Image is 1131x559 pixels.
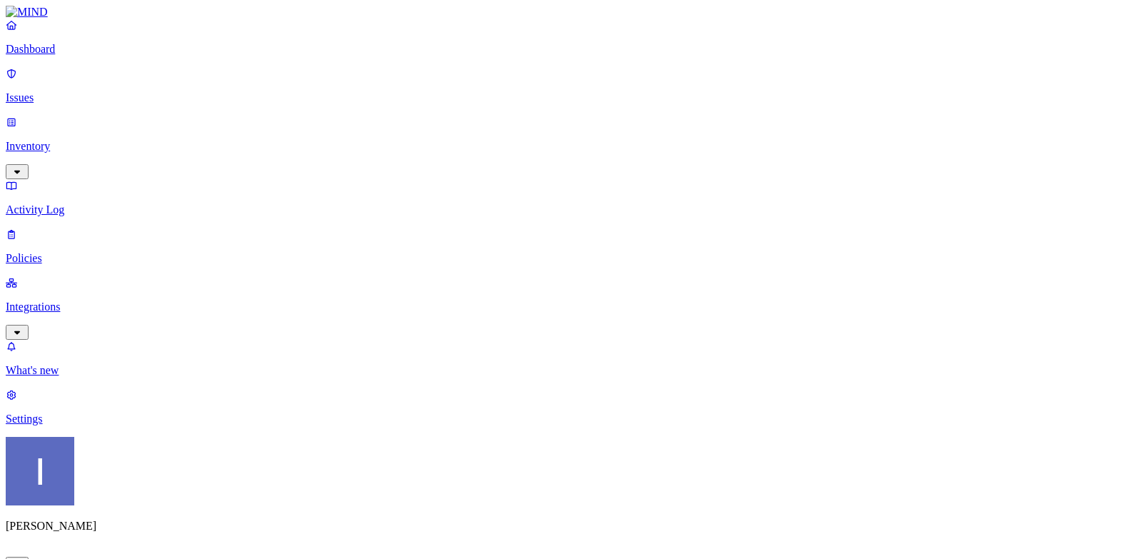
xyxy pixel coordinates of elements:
[6,437,74,505] img: Itai Schwartz
[6,67,1125,104] a: Issues
[6,116,1125,177] a: Inventory
[6,91,1125,104] p: Issues
[6,203,1125,216] p: Activity Log
[6,43,1125,56] p: Dashboard
[6,413,1125,425] p: Settings
[6,179,1125,216] a: Activity Log
[6,520,1125,533] p: [PERSON_NAME]
[6,6,1125,19] a: MIND
[6,6,48,19] img: MIND
[6,140,1125,153] p: Inventory
[6,228,1125,265] a: Policies
[6,301,1125,313] p: Integrations
[6,340,1125,377] a: What's new
[6,19,1125,56] a: Dashboard
[6,276,1125,338] a: Integrations
[6,388,1125,425] a: Settings
[6,364,1125,377] p: What's new
[6,252,1125,265] p: Policies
